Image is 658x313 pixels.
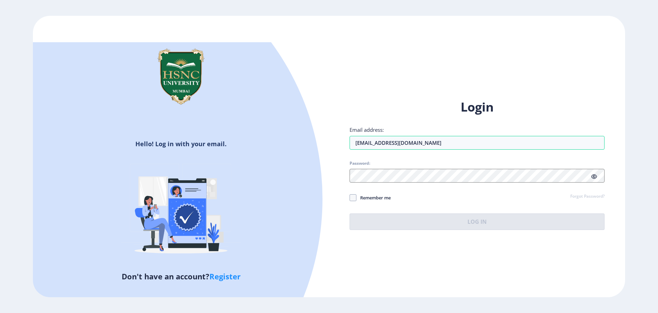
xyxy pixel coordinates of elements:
[121,151,241,271] img: Verified-rafiki.svg
[209,271,241,281] a: Register
[570,194,605,200] a: Forgot Password?
[147,42,215,111] img: hsnc.png
[350,136,605,150] input: Email address
[350,213,605,230] button: Log In
[350,99,605,115] h1: Login
[350,126,384,133] label: Email address:
[38,271,324,282] h5: Don't have an account?
[350,161,370,166] label: Password:
[356,194,391,202] span: Remember me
